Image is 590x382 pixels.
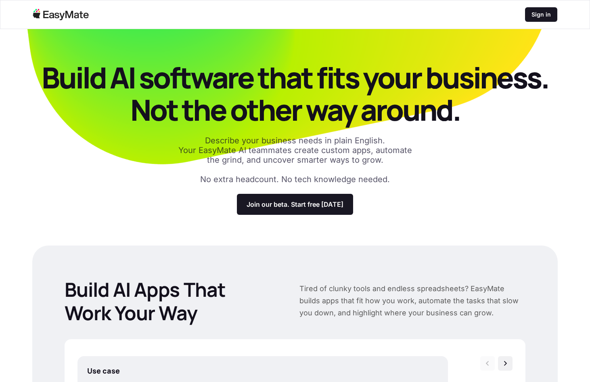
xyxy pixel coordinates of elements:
p: Tired of clunky tools and endless spreadsheets? EasyMate builds apps that fit how you work, autom... [299,283,525,319]
p: Join our beta. Start free [DATE] [247,200,343,208]
p: No extra headcount. No tech knowledge needed. [200,174,390,184]
p: Sign in [531,10,551,19]
p: Build AI Apps That Work Your Way [65,278,274,325]
a: Sign in [525,7,557,22]
a: Join our beta. Start free [DATE] [237,194,353,215]
p: Describe your business needs in plain English. Your EasyMate AI teammates create custom apps, aut... [174,136,416,165]
p: Build AI software that fits your business. Not the other way around. [32,61,558,126]
p: Use case [87,366,438,376]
